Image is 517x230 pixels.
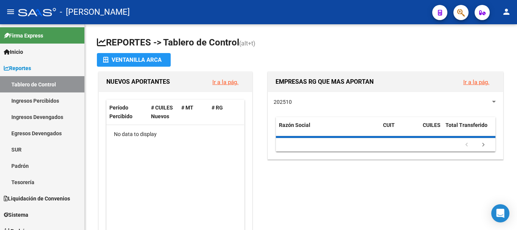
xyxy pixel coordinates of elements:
mat-icon: person [502,7,511,16]
span: EMPRESAS RG QUE MAS APORTAN [276,78,374,85]
span: NUEVOS APORTANTES [106,78,170,85]
datatable-header-cell: Total Transferido [442,117,495,142]
span: # MT [181,105,193,111]
span: Inicio [4,48,23,56]
span: - [PERSON_NAME] [60,4,130,20]
span: # RG [212,105,223,111]
a: Ir a la pág. [212,79,238,86]
span: 202510 [274,99,292,105]
span: # CUILES Nuevos [151,105,173,119]
button: Ventanilla ARCA [97,53,171,67]
span: CUILES [423,122,441,128]
datatable-header-cell: CUIT [380,117,420,142]
datatable-header-cell: Período Percibido [106,100,148,125]
datatable-header-cell: # RG [209,100,239,125]
datatable-header-cell: Razón Social [276,117,380,142]
span: CUIT [383,122,395,128]
div: No data to display [106,125,244,144]
mat-icon: menu [6,7,15,16]
div: Open Intercom Messenger [491,204,509,222]
datatable-header-cell: CUILES [420,117,442,142]
button: Ir a la pág. [206,75,244,89]
a: go to next page [476,141,491,149]
button: Ir a la pág. [457,75,495,89]
a: Ir a la pág. [463,79,489,86]
span: Reportes [4,64,31,72]
span: (alt+t) [239,40,255,47]
datatable-header-cell: # CUILES Nuevos [148,100,178,125]
span: Firma Express [4,31,43,40]
span: Total Transferido [445,122,487,128]
div: Ventanilla ARCA [103,53,165,67]
span: Sistema [4,211,28,219]
span: Razón Social [279,122,310,128]
datatable-header-cell: # MT [178,100,209,125]
h1: REPORTES -> Tablero de Control [97,36,505,50]
span: Liquidación de Convenios [4,194,70,203]
span: Período Percibido [109,105,132,119]
a: go to previous page [459,141,474,149]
